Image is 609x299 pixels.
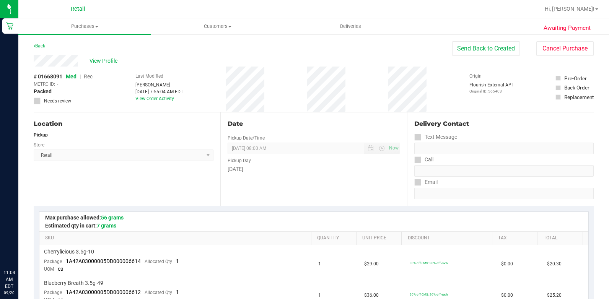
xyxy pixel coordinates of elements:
[3,269,15,290] p: 11:04 AM EDT
[57,81,58,88] span: -
[44,266,54,272] span: UOM
[58,266,64,272] span: ea
[3,290,15,296] p: 09/20
[545,6,594,12] span: Hi, [PERSON_NAME]!
[564,75,587,82] div: Pre-Order
[544,235,580,241] a: Total
[547,260,562,268] span: $20.30
[80,73,81,80] span: |
[18,23,151,30] span: Purchases
[45,223,116,229] span: Estimated qty in cart:
[45,235,308,241] a: SKU
[34,88,52,96] span: Packed
[151,23,283,30] span: Customers
[318,260,321,268] span: 1
[410,292,448,296] span: 30% off CMS: 30% off each
[176,258,179,264] span: 1
[408,235,489,241] a: Discount
[501,292,513,299] span: $0.00
[330,23,371,30] span: Deliveries
[34,141,44,148] label: Store
[364,292,379,299] span: $36.00
[318,292,321,299] span: 1
[469,73,482,80] label: Origin
[564,84,589,91] div: Back Order
[452,41,520,56] button: Send Back to Created
[176,289,179,295] span: 1
[34,119,213,128] div: Location
[410,261,448,265] span: 30% off CMS: 30% off each
[6,22,13,30] inline-svg: Retail
[66,289,141,295] span: 1A42A03000005DD000006612
[34,73,62,81] span: # 01668091
[145,259,172,264] span: Allocated Qty
[34,81,55,88] span: METRC ID:
[547,292,562,299] span: $25.20
[44,259,62,264] span: Package
[151,18,284,34] a: Customers
[84,73,93,80] span: Rec
[45,214,124,221] span: Max purchase allowed:
[44,279,103,287] span: Blueberry Breath 3.5g-49
[135,88,183,95] div: [DATE] 7:55:04 AM EDT
[71,6,85,12] span: Retail
[284,18,417,34] a: Deliveries
[228,135,265,141] label: Pickup Date/Time
[44,290,62,295] span: Package
[498,235,534,241] a: Tax
[501,260,513,268] span: $0.00
[44,248,94,255] span: Cherrylicious 3.5g-10
[145,290,172,295] span: Allocated Qty
[135,73,163,80] label: Last Modified
[34,43,45,49] a: Back
[469,81,513,94] div: Flourish External API
[414,177,438,188] label: Email
[414,154,433,165] label: Call
[135,96,174,101] a: View Order Activity
[469,88,513,94] p: Original ID: 565403
[364,260,379,268] span: $29.00
[228,157,251,164] label: Pickup Day
[564,93,594,101] div: Replacement
[536,41,594,56] button: Cancel Purchase
[18,18,151,34] a: Purchases
[414,132,457,143] label: Text Message
[414,119,594,128] div: Delivery Contact
[97,223,116,229] span: 7 grams
[66,73,77,80] span: Med
[101,214,124,221] span: 56 grams
[317,235,353,241] a: Quantity
[34,132,48,138] strong: Pickup
[90,57,120,65] span: View Profile
[23,237,32,246] iframe: Resource center unread badge
[135,81,183,88] div: [PERSON_NAME]
[8,238,31,261] iframe: Resource center
[44,97,71,104] span: Needs review
[414,143,594,154] input: Format: (999) 999-9999
[66,258,141,264] span: 1A42A03000005DD000006614
[362,235,399,241] a: Unit Price
[544,24,591,32] span: Awaiting Payment
[228,119,400,128] div: Date
[228,165,400,173] div: [DATE]
[414,165,594,177] input: Format: (999) 999-9999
